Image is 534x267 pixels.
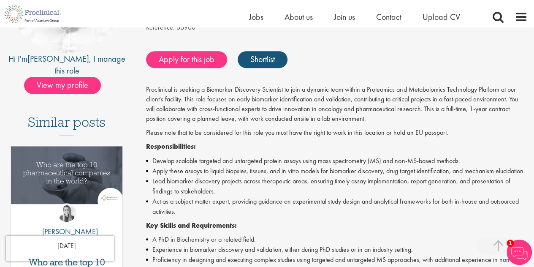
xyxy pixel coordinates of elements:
[423,11,460,22] a: Upload CV
[146,221,237,230] strong: Key Skills and Requirements:
[146,196,528,217] li: Act as a subject matter expert, providing guidance on experimental study design and analytical fr...
[285,11,313,22] a: About us
[36,226,98,237] p: [PERSON_NAME]
[146,234,528,245] li: A PhD in Biochemistry or a related field.
[36,203,98,241] a: Hannah Burke [PERSON_NAME]
[6,236,114,261] iframe: reCAPTCHA
[334,11,355,22] a: Join us
[24,79,109,90] a: View my profile
[146,23,175,33] label: Reference:
[507,240,514,247] span: 1
[11,146,122,221] a: Link to a post
[376,11,401,22] a: Contact
[28,115,106,135] h3: Similar posts
[146,176,528,196] li: Lead biomarker discovery projects across therapeutic areas, ensuring timely assay implementation,...
[146,156,528,166] li: Develop scalable targeted and untargeted protein assays using mass spectrometry (MS) and non-MS-b...
[146,85,528,123] p: Proclinical is seeking a Biomarker Discovery Scientist to join a dynamic team within a Proteomics...
[6,53,127,77] div: Hi I'm , I manage this role
[507,240,532,265] img: Chatbot
[176,23,195,32] span: 66900
[238,51,287,68] a: Shortlist
[146,128,528,138] p: Please note that to be considered for this role you must have the right to work in this location ...
[11,146,122,204] img: Top 10 pharmaceutical companies in the world 2025
[57,203,76,222] img: Hannah Burke
[146,166,528,176] li: Apply these assays to liquid biopsies, tissues, and in vitro models for biomarker discovery, drug...
[146,142,196,151] strong: Responsibilities:
[27,53,89,64] a: [PERSON_NAME]
[146,245,528,255] li: Experience in biomarker discovery and validation, either during PhD studies or in an industry set...
[24,77,101,94] span: View my profile
[249,11,263,22] a: Jobs
[146,51,227,68] a: Apply for this job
